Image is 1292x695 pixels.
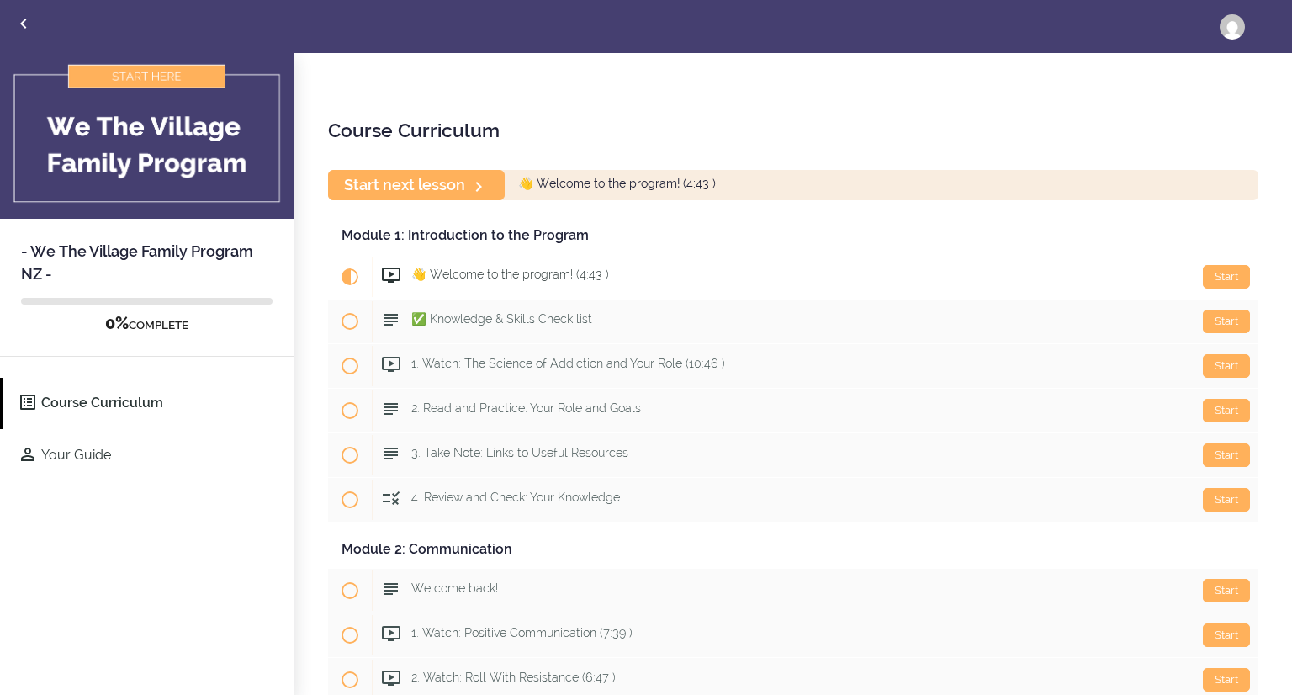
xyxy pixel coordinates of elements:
[328,255,372,299] span: Current item
[328,531,1258,569] div: Module 2: Communication
[328,613,1258,657] a: Start 1. Watch: Positive Communication (7:39 )
[518,178,716,191] span: 👋 Welcome to the program! (4:43 )
[411,357,725,370] span: 1. Watch: The Science of Addiction and Your Role (10:46 )
[1,1,46,50] a: Back to courses
[3,378,294,429] a: Course Curriculum
[21,313,273,335] div: COMPLETE
[328,344,1258,388] a: Start 1. Watch: The Science of Addiction and Your Role (10:46 )
[1203,443,1250,467] div: Start
[328,170,505,199] a: Start next lesson
[411,446,628,459] span: 3. Take Note: Links to Useful Resources
[328,255,1258,299] a: Current item Start 👋 Welcome to the program! (4:43 )
[411,671,616,684] span: 2. Watch: Roll With Resistance (6:47 )
[328,217,1258,255] div: Module 1: Introduction to the Program
[411,491,620,504] span: 4. Review and Check: Your Knowledge
[328,300,1258,343] a: Start ✅ Knowledge & Skills Check list
[1203,265,1250,289] div: Start
[3,430,294,481] a: Your Guide
[13,13,34,34] svg: Back to courses
[1203,310,1250,333] div: Start
[411,626,633,639] span: 1. Watch: Positive Communication (7:39 )
[1203,579,1250,602] div: Start
[1203,488,1250,512] div: Start
[328,478,1258,522] a: Start 4. Review and Check: Your Knowledge
[328,389,1258,432] a: Start 2. Read and Practice: Your Role and Goals
[1203,399,1250,422] div: Start
[1203,354,1250,378] div: Start
[105,313,129,333] span: 0%
[1203,623,1250,647] div: Start
[1203,668,1250,692] div: Start
[411,312,592,326] span: ✅ Knowledge & Skills Check list
[1220,14,1245,40] img: janet@myrecovery.org.nz
[411,268,609,281] span: 👋 Welcome to the program! (4:43 )
[328,116,1258,145] h2: Course Curriculum
[328,569,1258,613] a: Start Welcome back!
[411,401,641,415] span: 2. Read and Practice: Your Role and Goals
[411,581,498,595] span: Welcome back!
[328,433,1258,477] a: Start 3. Take Note: Links to Useful Resources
